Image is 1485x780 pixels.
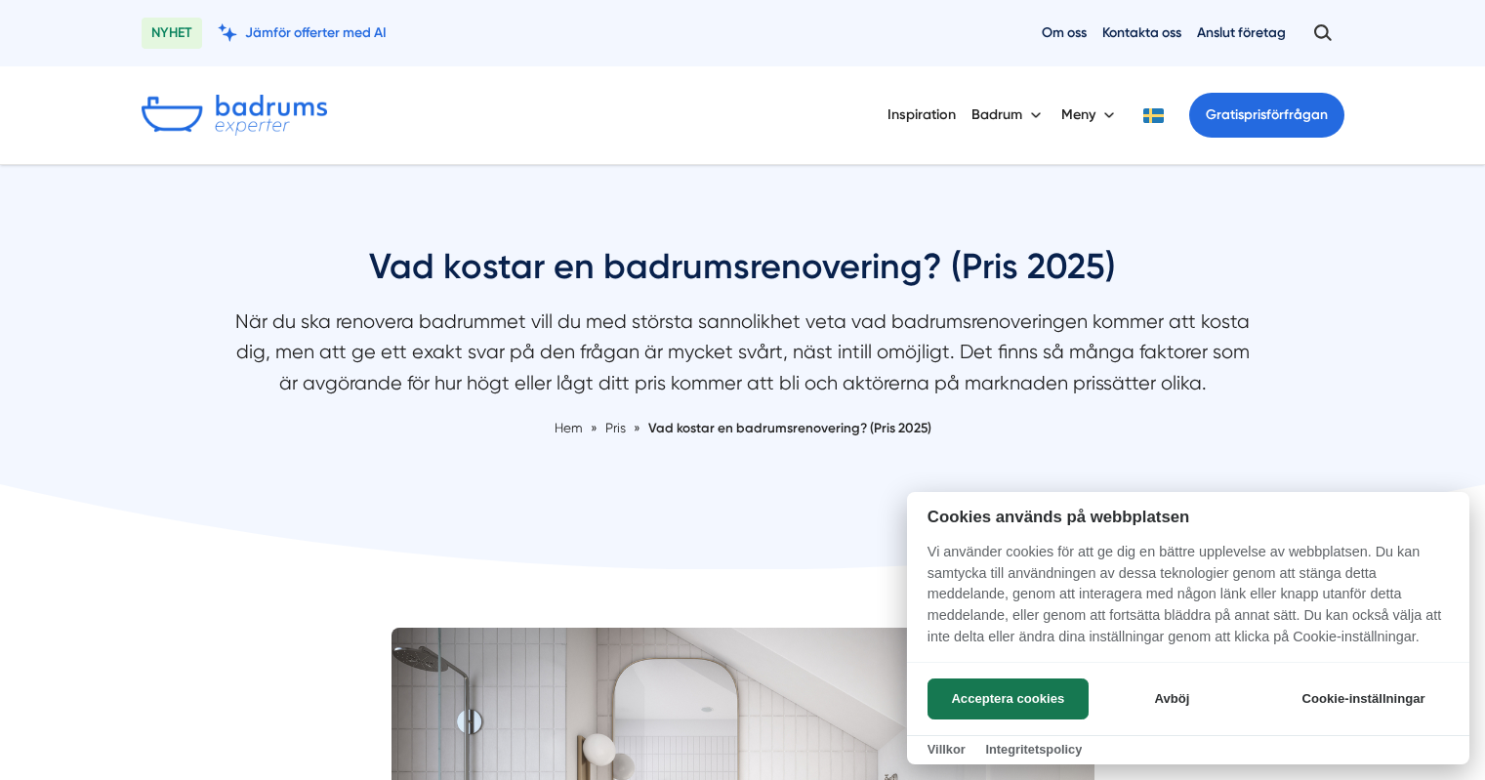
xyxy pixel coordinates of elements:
a: Integritetspolicy [985,742,1082,757]
p: Vi använder cookies för att ge dig en bättre upplevelse av webbplatsen. Du kan samtycka till anvä... [907,542,1469,661]
a: Villkor [928,742,966,757]
button: Cookie-inställningar [1278,678,1449,719]
h2: Cookies används på webbplatsen [907,508,1469,526]
button: Avböj [1094,678,1250,719]
button: Acceptera cookies [928,678,1089,719]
